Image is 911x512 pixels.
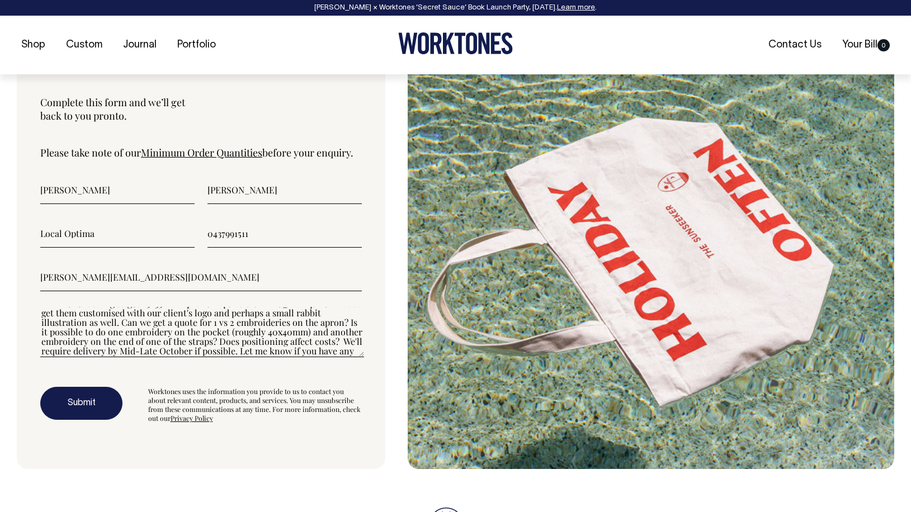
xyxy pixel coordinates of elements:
a: Custom [62,36,107,54]
input: Last name (required) [207,176,362,204]
a: Journal [119,36,161,54]
a: Privacy Policy [171,414,213,423]
button: Submit [40,387,122,420]
div: Worktones uses the information you provide to us to contact you about relevant content, products,... [148,387,362,423]
span: 0 [877,39,890,51]
div: [PERSON_NAME] × Worktones ‘Secret Sauce’ Book Launch Party, [DATE]. . [11,4,900,12]
a: Portfolio [173,36,220,54]
input: First name (required) [40,176,195,204]
a: Contact Us [764,36,826,54]
p: Complete this form and we’ll get back to you pronto. [40,96,362,122]
a: Learn more [557,4,595,11]
a: Shop [17,36,50,54]
input: Business name [40,220,195,248]
a: Minimum Order Quantities [141,146,262,159]
img: form-image.jpg [408,16,894,469]
p: Please take note of our before your enquiry. [40,146,362,159]
input: Phone (required) [207,220,362,248]
a: Your Bill0 [838,36,894,54]
input: Email (required) [40,263,362,291]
